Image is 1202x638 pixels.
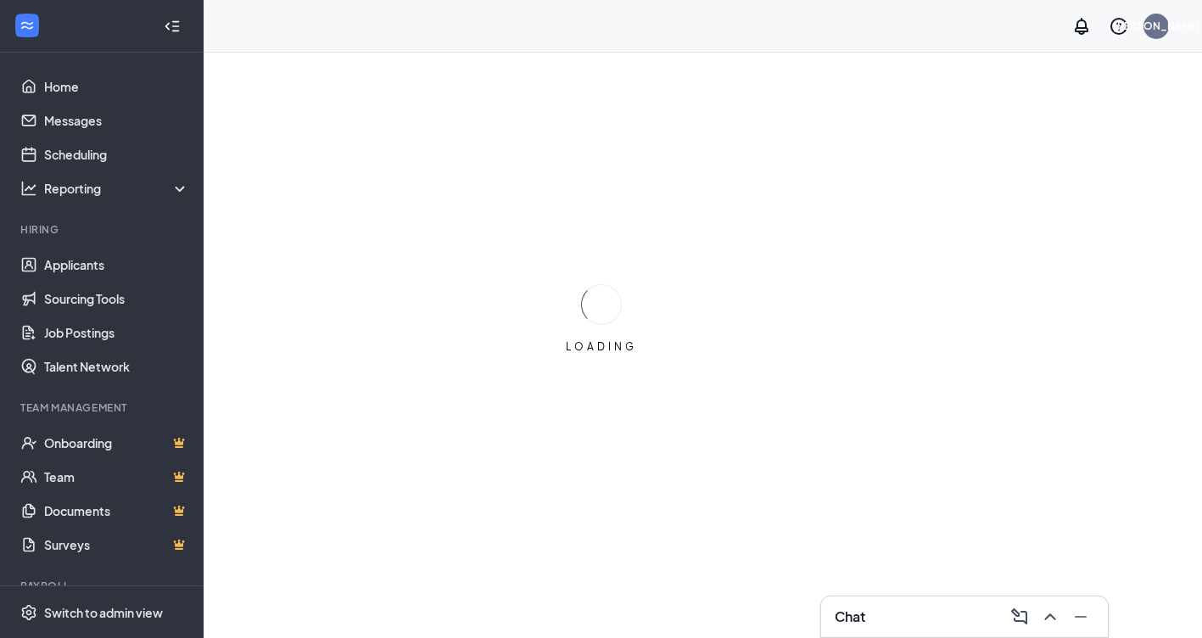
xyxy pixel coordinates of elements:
[44,282,189,316] a: Sourcing Tools
[835,607,865,626] h3: Chat
[1037,603,1064,630] button: ChevronUp
[44,137,189,171] a: Scheduling
[44,316,189,350] a: Job Postings
[559,339,644,354] div: LOADING
[44,70,189,104] a: Home
[44,248,189,282] a: Applicants
[1071,607,1091,627] svg: Minimize
[1113,19,1200,33] div: [PERSON_NAME]
[44,460,189,494] a: TeamCrown
[20,222,186,237] div: Hiring
[20,180,37,197] svg: Analysis
[20,579,186,593] div: Payroll
[44,350,189,383] a: Talent Network
[44,494,189,528] a: DocumentsCrown
[44,604,163,621] div: Switch to admin view
[1006,603,1033,630] button: ComposeMessage
[164,18,181,35] svg: Collapse
[1067,603,1094,630] button: Minimize
[19,17,36,34] svg: WorkstreamLogo
[44,104,189,137] a: Messages
[1009,607,1030,627] svg: ComposeMessage
[1109,16,1129,36] svg: QuestionInfo
[44,180,190,197] div: Reporting
[20,400,186,415] div: Team Management
[20,604,37,621] svg: Settings
[44,528,189,562] a: SurveysCrown
[44,426,189,460] a: OnboardingCrown
[1040,607,1060,627] svg: ChevronUp
[1071,16,1092,36] svg: Notifications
